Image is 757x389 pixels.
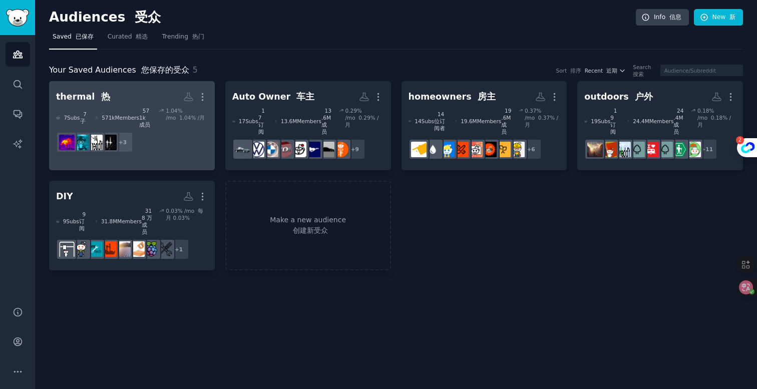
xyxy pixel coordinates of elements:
div: Auto Owner [232,91,315,103]
span: 5 [193,65,198,75]
font: 近期 [606,68,617,74]
a: DIY9Subs 9 订阅31.8MMembers 318 万成员0.03% /mo 每月 0.03%+1handymanraspberryDIYWoodworking_DIYSolarDIYF... [49,181,215,270]
div: 14 Sub s [409,107,448,135]
img: wildcampingintheuk [657,142,673,157]
span: Your Saved Audiences [49,64,189,77]
img: 3Dprinting [59,241,75,257]
input: Audience/Subreddit [660,65,743,76]
font: 创建新受众 [293,226,328,234]
img: HomeMaintenance [467,142,483,157]
img: Toyota [291,142,306,157]
a: Make a new audience 创建新受众 [225,181,391,270]
img: GardeningUK [495,142,511,157]
font: 14 位订阅者 [434,111,445,131]
font: 户外 [635,92,653,102]
font: 19.6M 成员 [501,108,511,135]
font: 17 订阅 [258,108,265,135]
img: Roofing [411,142,427,157]
div: + 3 [112,132,133,153]
div: homeowners [409,91,496,103]
img: woodworking [481,142,497,157]
div: 24.4M Members [627,107,684,135]
img: RVLiving [643,142,659,157]
div: 9 Sub s [56,207,88,235]
font: 7 子 [80,111,87,124]
div: 31.8M Members [95,207,152,235]
font: 1.04% /月 [179,115,205,121]
h2: Audiences [49,10,636,26]
img: Bushcraft [615,142,631,157]
img: AusRenovation [453,142,469,157]
font: 已保存 [76,33,94,40]
img: DIY_tech [87,241,103,257]
img: ThermalHunting [59,135,75,150]
font: 24.4M 成员 [673,108,683,135]
font: 0.29% /月 [345,115,378,128]
div: 1.04 % /mo [166,107,208,128]
font: 精选 [136,33,148,40]
div: thermal [56,91,110,103]
font: 搜索 [633,71,644,77]
img: NightVision [73,135,89,150]
img: campinguk [629,142,645,157]
a: Trending 热门 [158,29,207,50]
a: Saved 已保存 [49,29,97,50]
font: 19 订阅 [610,108,617,135]
font: 受众 [135,10,161,25]
font: 每月 0.03% [166,208,203,221]
a: Info 信息 [636,9,689,26]
span: Saved [53,33,94,42]
div: outdoors [584,91,653,103]
img: ThermalPerformance [87,135,103,150]
img: homerenovations [509,142,525,157]
img: HuntShowdown [101,135,117,150]
font: 571k 成员 [139,108,150,128]
div: Sort [556,67,581,74]
div: 0.37 % /mo [525,107,560,135]
img: cars [319,142,334,157]
font: 车主 [296,92,314,102]
img: CampingSetups [601,142,617,157]
div: Search [633,64,656,78]
img: CarTalkUK [235,142,250,157]
font: 13.6M 成员 [321,108,331,135]
font: 信息 [669,14,681,21]
div: 0.18 % /mo [697,107,736,135]
a: thermal 热7Subs 7 子571kMembers 571k 成员1.04% /mo 1.04% /月+3HuntShowdownThermalPerformanceNightVisio... [49,81,215,171]
img: tdi [277,142,292,157]
span: Recent [585,67,617,74]
div: + 6 [521,139,542,160]
img: cycling [333,142,348,157]
div: + 11 [696,139,717,160]
img: Mustang [305,142,320,157]
div: 19 Sub s [584,107,620,135]
a: homeowners 房主14Subs 14 位订阅者19.6MMembers 19.6M 成员0.37% /mo 0.37% /月+6homerenovationsGardeningUKwoo... [402,81,567,171]
div: + 9 [344,139,365,160]
div: 19.6M Members [455,107,512,135]
img: raspberryDIY [143,241,159,257]
img: BmwTech [263,142,278,157]
img: Woodworking_DIY [129,241,145,257]
img: FixMyPrint [101,241,117,257]
a: outdoors 户外19Subs 19 订阅24.4MMembers 24.4M 成员0.18% /mo 0.18% /月+11overlandinghikinggearwildcamping... [577,81,743,171]
img: Volkswagen [249,142,264,157]
img: GummySearch logo [6,9,29,27]
font: 0.37% /月 [525,115,558,128]
img: overlanding [685,142,701,157]
div: DIY [56,190,73,203]
font: 排序 [570,68,581,74]
div: 17 Sub s [232,107,268,135]
font: 您保存的受众 [141,65,189,75]
font: 热门 [192,33,204,40]
div: 7 Sub s [56,107,88,128]
img: LandscapePhotography [587,142,603,157]
img: handyman [157,241,173,257]
img: Plumbing [425,142,441,157]
img: SolarDIY [115,241,131,257]
div: 571k Members [95,107,152,128]
a: Auto Owner 车主17Subs 17 订阅13.6MMembers 13.6M 成员0.29% /mo 0.29% /月+9cyclingcarsMustangToyotatdiBmwT... [225,81,391,171]
font: 新 [729,14,735,21]
span: Trending [162,33,204,42]
button: Recent 近期 [585,67,626,74]
a: Curated 精选 [104,29,152,50]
